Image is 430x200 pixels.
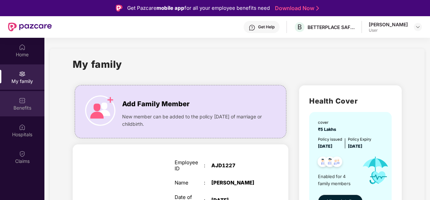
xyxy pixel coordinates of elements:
[127,4,270,12] div: Get Pazcare for all your employee benefits need
[175,180,204,186] div: Name
[19,150,26,157] img: svg+xml;base64,PHN2ZyBpZD0iQ2xhaW0iIHhtbG5zPSJodHRwOi8vd3d3LnczLm9yZy8yMDAwL3N2ZyIgd2lkdGg9IjIwIi...
[318,119,338,125] div: cover
[329,154,345,171] img: svg+xml;base64,PHN2ZyB4bWxucz0iaHR0cDovL3d3dy53My5vcmcvMjAwMC9zdmciIHdpZHRoPSI0OC45NDMiIGhlaWdodD...
[309,95,391,107] h2: Health Cover
[318,127,338,132] span: ₹5 Lakhs
[357,150,395,191] img: icon
[249,24,255,31] img: svg+xml;base64,PHN2ZyBpZD0iSGVscC0zMngzMiIgeG1sbnM9Imh0dHA6Ly93d3cudzMub3JnLzIwMDAvc3ZnIiB3aWR0aD...
[348,144,362,149] span: [DATE]
[211,180,262,186] div: [PERSON_NAME]
[318,144,332,149] span: [DATE]
[211,163,262,169] div: AJD1227
[297,23,302,31] span: B
[8,23,52,31] img: New Pazcare Logo
[258,24,275,30] div: Get Help
[318,136,342,142] div: Policy issued
[122,113,265,128] span: New member can be added to the policy [DATE] of marriage or childbirth.
[204,180,211,186] div: :
[19,70,26,77] img: svg+xml;base64,PHN2ZyB3aWR0aD0iMjAiIGhlaWdodD0iMjAiIHZpZXdCb3g9IjAgMCAyMCAyMCIgZmlsbD0ibm9uZSIgeG...
[156,5,184,11] strong: mobile app
[315,154,331,171] img: svg+xml;base64,PHN2ZyB4bWxucz0iaHR0cDovL3d3dy53My5vcmcvMjAwMC9zdmciIHdpZHRoPSI0OC45NDMiIGhlaWdodD...
[19,44,26,51] img: svg+xml;base64,PHN2ZyBpZD0iSG9tZSIgeG1sbnM9Imh0dHA6Ly93d3cudzMub3JnLzIwMDAvc3ZnIiB3aWR0aD0iMjAiIG...
[85,95,115,126] img: icon
[318,173,357,187] span: Enabled for 4 family members
[204,163,211,169] div: :
[322,154,338,171] img: svg+xml;base64,PHN2ZyB4bWxucz0iaHR0cDovL3d3dy53My5vcmcvMjAwMC9zdmciIHdpZHRoPSI0OC45NDMiIGhlaWdodD...
[19,124,26,131] img: svg+xml;base64,PHN2ZyBpZD0iSG9zcGl0YWxzIiB4bWxucz0iaHR0cDovL3d3dy53My5vcmcvMjAwMC9zdmciIHdpZHRoPS...
[348,136,371,142] div: Policy Expiry
[415,24,421,30] img: svg+xml;base64,PHN2ZyBpZD0iRHJvcGRvd24tMzJ4MzIiIHhtbG5zPSJodHRwOi8vd3d3LnczLm9yZy8yMDAwL3N2ZyIgd2...
[175,160,204,172] div: Employee ID
[316,5,319,12] img: Stroke
[122,99,189,109] span: Add Family Member
[275,5,317,12] a: Download Now
[369,21,408,28] div: [PERSON_NAME]
[308,24,355,30] div: BETTERPLACE SAFETY SOLUTIONS PRIVATE LIMITED
[73,57,122,72] h1: My family
[116,5,122,11] img: Logo
[369,28,408,33] div: User
[19,97,26,104] img: svg+xml;base64,PHN2ZyBpZD0iQmVuZWZpdHMiIHhtbG5zPSJodHRwOi8vd3d3LnczLm9yZy8yMDAwL3N2ZyIgd2lkdGg9Ij...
